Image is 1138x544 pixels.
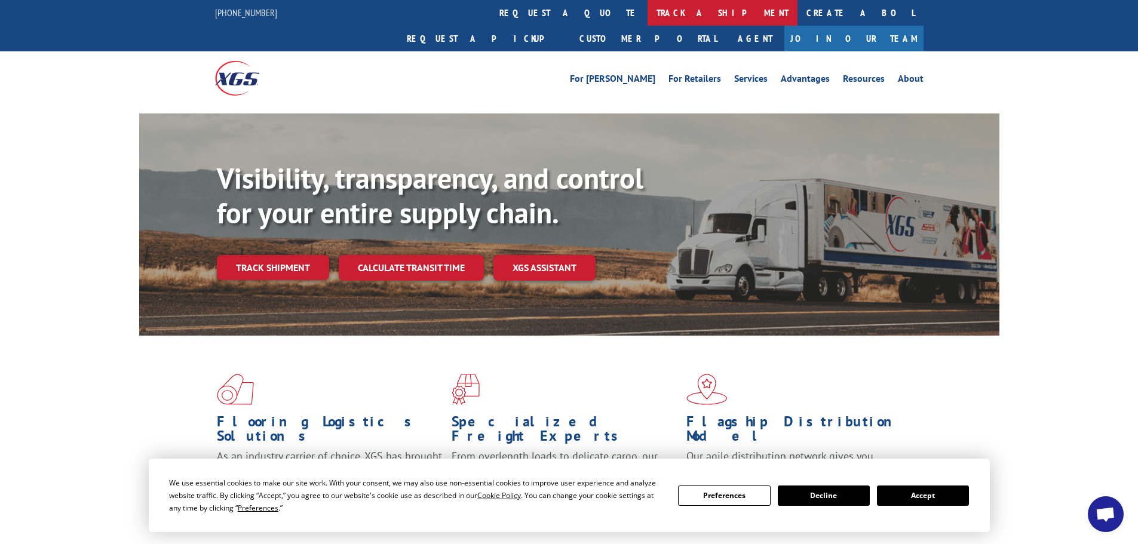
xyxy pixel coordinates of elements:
[452,414,677,449] h1: Specialized Freight Experts
[686,374,728,405] img: xgs-icon-flagship-distribution-model-red
[493,255,596,281] a: XGS ASSISTANT
[217,159,643,231] b: Visibility, transparency, and control for your entire supply chain.
[477,490,521,500] span: Cookie Policy
[169,477,664,514] div: We use essential cookies to make our site work. With your consent, we may also use non-essential ...
[877,485,969,506] button: Accept
[778,485,870,506] button: Decline
[726,26,784,51] a: Agent
[452,374,480,405] img: xgs-icon-focused-on-flooring-red
[668,74,721,87] a: For Retailers
[217,414,443,449] h1: Flooring Logistics Solutions
[781,74,830,87] a: Advantages
[686,449,906,477] span: Our agile distribution network gives you nationwide inventory management on demand.
[1088,496,1124,532] div: Open chat
[217,255,329,280] a: Track shipment
[217,374,254,405] img: xgs-icon-total-supply-chain-intelligence-red
[215,7,277,19] a: [PHONE_NUMBER]
[452,449,677,502] p: From overlength loads to delicate cargo, our experienced staff knows the best way to move your fr...
[898,74,924,87] a: About
[734,74,768,87] a: Services
[843,74,885,87] a: Resources
[678,485,770,506] button: Preferences
[149,459,990,532] div: Cookie Consent Prompt
[570,74,655,87] a: For [PERSON_NAME]
[686,414,912,449] h1: Flagship Distribution Model
[217,449,442,491] span: As an industry carrier of choice, XGS has brought innovation and dedication to flooring logistics...
[398,26,570,51] a: Request a pickup
[570,26,726,51] a: Customer Portal
[238,503,278,513] span: Preferences
[339,255,484,281] a: Calculate transit time
[784,26,924,51] a: Join Our Team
